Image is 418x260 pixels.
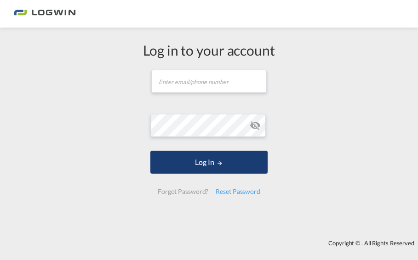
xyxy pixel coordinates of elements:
[212,183,264,200] div: Reset Password
[14,4,76,24] img: bc73a0e0d8c111efacd525e4c8ad7d32.png
[154,183,212,200] div: Forgot Password?
[150,151,268,174] button: LOGIN
[143,40,275,60] div: Log in to your account
[151,70,267,93] input: Enter email/phone number
[250,120,261,131] md-icon: icon-eye-off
